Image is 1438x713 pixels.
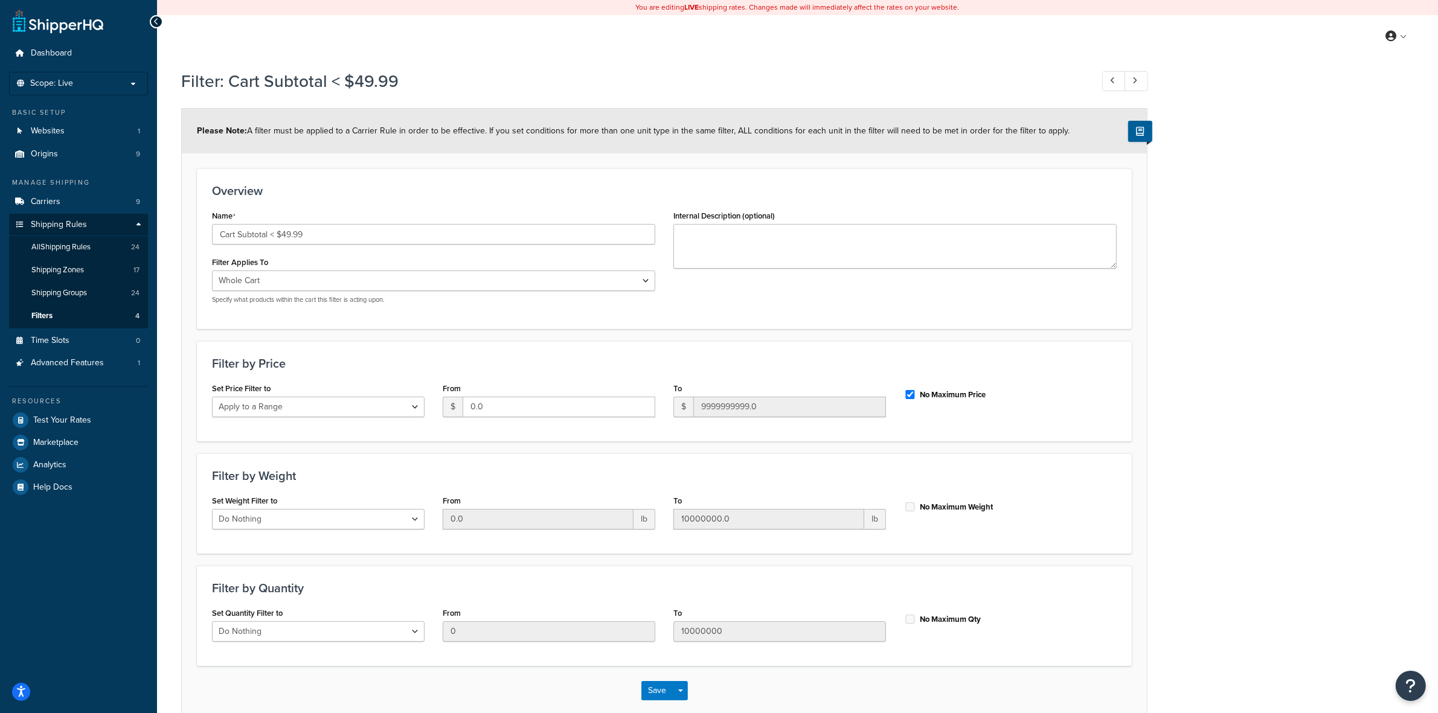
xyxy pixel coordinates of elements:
span: Marketplace [33,438,79,448]
a: Shipping Zones17 [9,259,148,281]
label: No Maximum Weight [920,502,993,513]
a: Help Docs [9,476,148,498]
span: Test Your Rates [33,415,91,426]
span: A filter must be applied to a Carrier Rule in order to be effective. If you set conditions for mo... [197,124,1070,137]
span: 0 [136,336,140,346]
li: Filters [9,305,148,327]
label: Internal Description (optional) [673,211,775,220]
li: Shipping Rules [9,214,148,328]
a: Time Slots0 [9,330,148,352]
div: Manage Shipping [9,177,148,188]
span: $ [673,397,693,417]
label: Set Price Filter to [212,384,271,393]
h3: Filter by Price [212,357,1117,370]
label: From [443,609,461,618]
span: lb [634,509,655,529]
a: Previous Record [1102,71,1126,91]
a: Origins9 [9,143,148,165]
a: Next Record [1125,71,1148,91]
label: To [673,609,682,618]
label: No Maximum Price [920,389,986,400]
button: Save [641,681,674,700]
label: From [443,384,461,393]
h3: Filter by Quantity [212,581,1117,595]
a: Carriers9 [9,191,148,213]
li: Shipping Zones [9,259,148,281]
strong: Please Note: [197,124,247,137]
a: AllShipping Rules24 [9,236,148,258]
span: Websites [31,126,65,136]
div: Basic Setup [9,107,148,118]
a: Websites1 [9,120,148,142]
span: 9 [136,149,140,159]
span: Shipping Zones [31,265,84,275]
a: Filters4 [9,305,148,327]
label: From [443,496,461,505]
label: To [673,384,682,393]
span: 1 [138,126,140,136]
button: Show Help Docs [1128,121,1152,142]
span: Scope: Live [30,78,73,89]
span: Dashboard [31,48,72,59]
label: No Maximum Qty [920,614,981,625]
div: Resources [9,396,148,406]
h3: Filter by Weight [212,469,1117,482]
span: 17 [133,265,140,275]
li: Carriers [9,191,148,213]
label: Set Quantity Filter to [212,609,283,618]
p: Specify what products within the cart this filter is acting upon. [212,295,655,304]
button: Open Resource Center [1396,671,1426,701]
span: Time Slots [31,336,69,346]
a: Marketplace [9,432,148,453]
span: 9 [136,197,140,207]
span: 24 [131,242,140,252]
a: Test Your Rates [9,409,148,431]
span: 4 [135,311,140,321]
label: To [673,496,682,505]
span: 1 [138,358,140,368]
span: All Shipping Rules [31,242,91,252]
a: Shipping Groups24 [9,282,148,304]
li: Origins [9,143,148,165]
span: Carriers [31,197,60,207]
h1: Filter: Cart Subtotal < $49.99 [181,69,1080,93]
a: Shipping Rules [9,214,148,236]
span: Shipping Rules [31,220,87,230]
label: Filter Applies To [212,258,268,267]
span: Origins [31,149,58,159]
span: Advanced Features [31,358,104,368]
li: Time Slots [9,330,148,352]
label: Name [212,211,236,221]
a: Advanced Features1 [9,352,148,374]
li: Websites [9,120,148,142]
a: Analytics [9,454,148,476]
span: lb [864,509,886,529]
b: LIVE [685,2,699,13]
label: Set Weight Filter to [212,496,277,505]
span: Help Docs [33,482,72,493]
li: Shipping Groups [9,282,148,304]
span: Filters [31,311,53,321]
span: 24 [131,288,140,298]
li: Advanced Features [9,352,148,374]
span: Analytics [33,460,66,470]
span: $ [443,397,463,417]
a: Dashboard [9,42,148,65]
h3: Overview [212,184,1117,197]
span: Shipping Groups [31,288,87,298]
